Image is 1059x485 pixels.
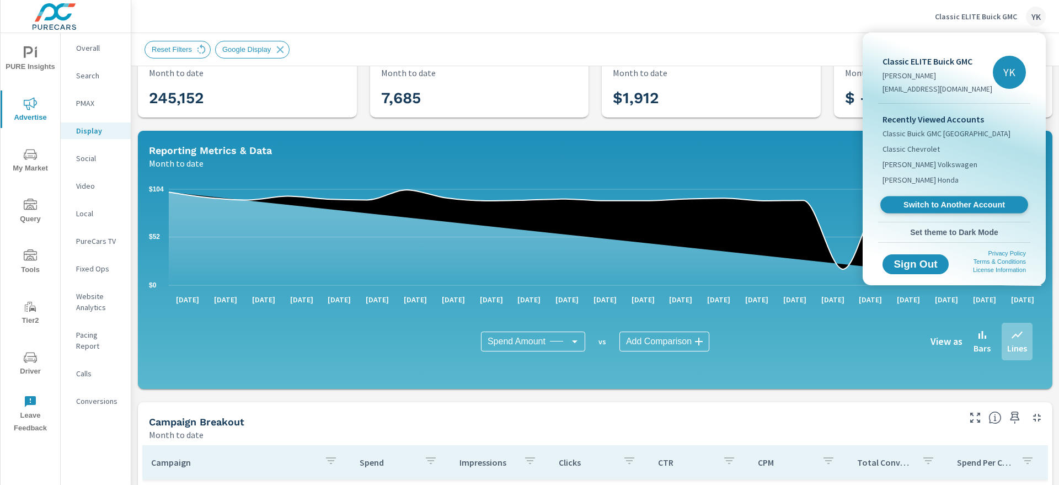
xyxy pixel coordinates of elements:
div: YK [993,56,1026,89]
span: [PERSON_NAME] Volkswagen [882,159,977,170]
p: [PERSON_NAME] [882,70,992,81]
button: Sign Out [882,254,949,274]
a: Privacy Policy [988,250,1026,257]
p: Classic ELITE Buick GMC [882,55,992,68]
a: Terms & Conditions [974,258,1026,265]
p: [EMAIL_ADDRESS][DOMAIN_NAME] [882,83,992,94]
span: Set theme to Dark Mode [882,227,1026,237]
span: Classic Buick GMC [GEOGRAPHIC_DATA] [882,128,1010,139]
span: Sign Out [891,259,940,269]
span: Classic Chevrolet [882,143,940,154]
a: Switch to Another Account [880,196,1028,214]
p: Recently Viewed Accounts [882,113,1026,126]
button: Set theme to Dark Mode [878,222,1030,242]
span: [PERSON_NAME] Honda [882,174,959,185]
span: Switch to Another Account [886,200,1021,210]
a: License Information [973,267,1026,273]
